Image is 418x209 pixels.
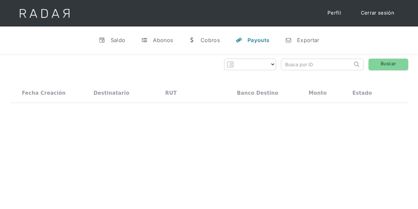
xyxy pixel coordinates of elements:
div: v [99,37,105,43]
a: Buscar [368,59,408,70]
div: Estado [352,90,372,96]
div: Monto [309,90,327,96]
div: Abonos [153,37,173,43]
div: Banco destino [237,90,278,96]
div: n [285,37,292,43]
div: Cobros [201,37,220,43]
form: Form [224,59,276,70]
div: Exportar [297,37,319,43]
div: RUT [165,90,177,96]
div: y [236,37,242,43]
input: Busca por ID [281,59,352,70]
div: t [141,37,148,43]
div: Fecha creación [22,90,66,96]
a: Cerrar sesión [354,7,401,20]
div: w [189,37,195,43]
a: Perfil [321,7,348,20]
div: Saldo [111,37,126,43]
div: Destinatario [94,90,129,96]
div: Payouts [247,37,269,43]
